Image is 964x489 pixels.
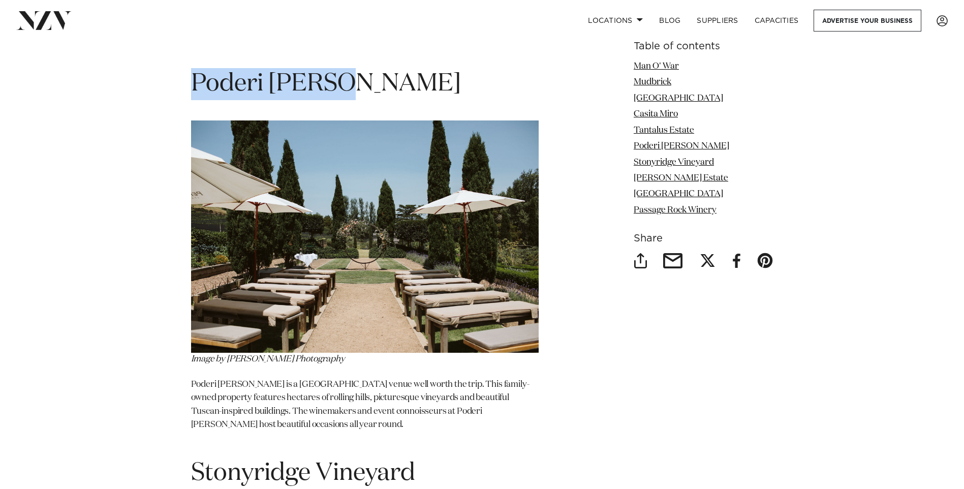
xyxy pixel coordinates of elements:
img: nzv-logo.png [16,11,72,29]
a: Tantalus Estate [634,126,694,135]
a: [GEOGRAPHIC_DATA] [634,190,723,199]
a: Capacities [747,10,807,32]
h6: Table of contents [634,41,773,52]
span: Poderi [PERSON_NAME] [191,72,461,96]
a: Advertise your business [814,10,921,32]
p: Poderi [PERSON_NAME] is a [GEOGRAPHIC_DATA] venue well worth the trip. This family-owned property... [191,378,539,445]
a: Locations [580,10,651,32]
a: Passage Rock Winery [634,206,717,215]
h6: Share [634,233,773,244]
span: Image by [PERSON_NAME] Photography [191,355,345,363]
a: [PERSON_NAME] Estate [634,174,728,182]
a: SUPPLIERS [689,10,746,32]
a: [GEOGRAPHIC_DATA] [634,94,723,103]
a: Poderi [PERSON_NAME] [634,142,729,150]
a: Man O' War [634,62,679,71]
a: Mudbrick [634,78,671,86]
a: Stonyridge Vineyard [634,158,714,167]
a: BLOG [651,10,689,32]
a: Casita Miro [634,110,678,118]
